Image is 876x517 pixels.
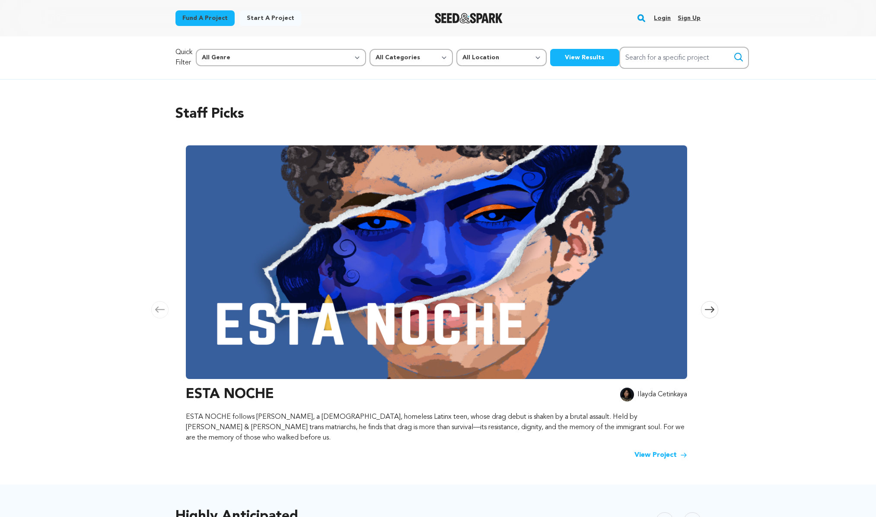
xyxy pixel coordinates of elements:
[435,13,503,23] a: Seed&Spark Homepage
[186,384,274,405] h3: ESTA NOCHE
[175,47,192,68] p: Quick Filter
[186,145,687,379] img: ESTA NOCHE image
[175,10,235,26] a: Fund a project
[186,412,687,443] p: ESTA NOCHE follows [PERSON_NAME], a [DEMOGRAPHIC_DATA], homeless Latinx teen, whose drag debut is...
[619,47,749,69] input: Search for a specific project
[435,13,503,23] img: Seed&Spark Logo Dark Mode
[637,389,687,400] p: Ilayda Cetinkaya
[654,11,671,25] a: Login
[175,104,701,125] h2: Staff Picks
[240,10,301,26] a: Start a project
[620,388,634,401] img: 2560246e7f205256.jpg
[550,49,619,66] button: View Results
[634,450,687,460] a: View Project
[678,11,701,25] a: Sign up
